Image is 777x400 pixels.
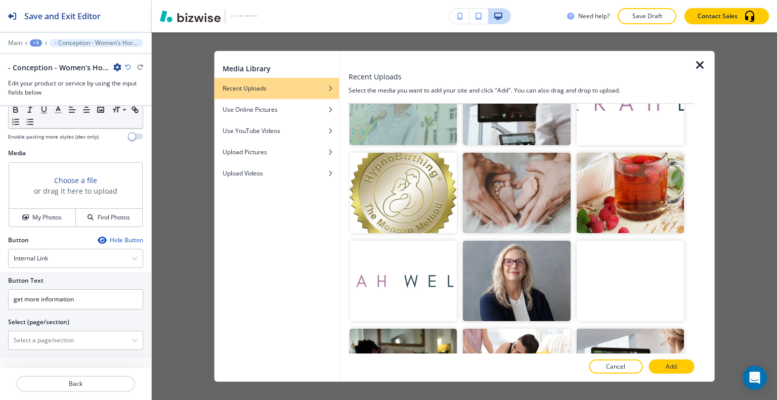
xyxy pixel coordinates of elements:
[9,209,76,227] button: My Photos
[214,77,339,99] button: Recent Uploads
[698,12,738,21] p: Contact Sales
[98,236,143,244] button: Hide Button
[50,39,143,47] button: - Conception - Women’s Hormone Health - Nutrition during Pregnancy - Fatigue and Energy Levels- A...
[214,162,339,184] button: Upload Videos
[8,133,99,141] h4: Enable pasting more styles (dev only)
[8,62,109,73] h2: - Conception - Women’s Hormone Health - Nutrition during Pregnancy - Fatigue and Energy Levels- A...
[8,79,143,97] h3: Edit your product or service by using the input fields below
[349,85,695,95] h4: Select the media you want to add your site and click "Add". You can also drag and drop to upload.
[578,12,610,21] h3: Need help?
[223,126,280,135] h4: Use YouTube Videos
[8,149,143,158] h2: Media
[17,379,134,388] p: Back
[24,10,101,22] h2: Save and Exit Editor
[743,366,767,390] div: Open Intercom Messenger
[8,39,22,47] button: Main
[8,276,44,285] h2: Button Text
[8,236,29,245] h2: Button
[160,10,221,22] img: Bizwise Logo
[223,105,278,114] h4: Use Online Pictures
[606,362,625,371] p: Cancel
[76,209,142,227] button: Find Photos
[55,39,138,47] p: - Conception - Women’s Hormone Health - Nutrition during Pregnancy - Fatigue and Energy Levels- A...
[349,71,402,81] h3: Recent Uploads
[14,254,48,263] h4: Internal Link
[34,186,117,196] h3: or drag it here to upload
[16,376,135,392] button: Back
[214,99,339,120] button: Use Online Pictures
[32,213,62,222] h4: My Photos
[9,332,132,349] input: Manual Input
[618,8,676,24] button: Save Draft
[684,8,769,24] button: Contact Sales
[8,162,143,228] div: Choose a fileor drag it here to uploadMy PhotosFind Photos
[666,362,677,371] p: Add
[30,39,42,47] button: +3
[214,141,339,162] button: Upload Pictures
[223,168,263,177] h4: Upload Videos
[589,360,642,374] button: Cancel
[649,360,694,374] button: Add
[223,83,267,93] h4: Recent Uploads
[223,63,271,73] h2: Media Library
[223,147,267,156] h4: Upload Pictures
[214,120,339,141] button: Use YouTube Videos
[54,175,97,186] button: Choose a file
[230,13,257,20] img: Your Logo
[8,318,69,327] h2: Select (page/section)
[631,12,663,21] p: Save Draft
[98,213,130,222] h4: Find Photos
